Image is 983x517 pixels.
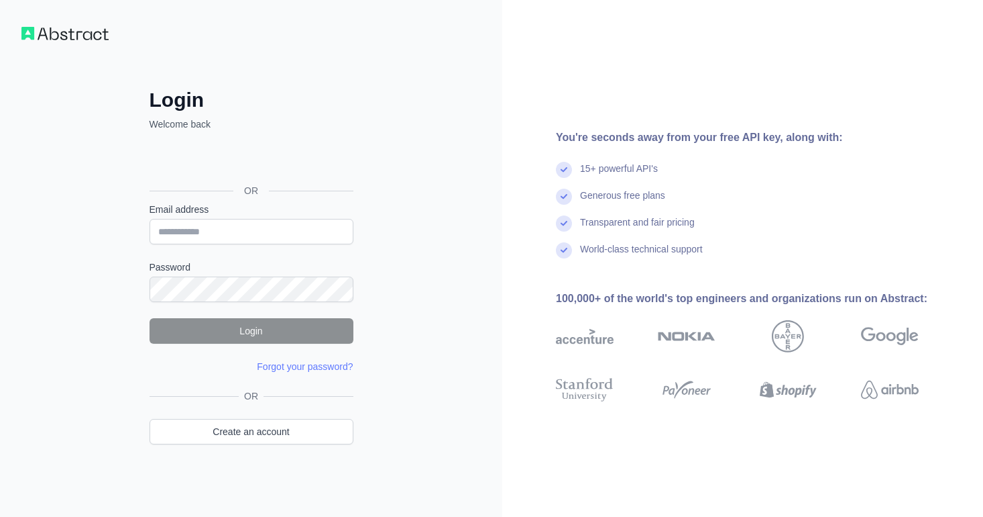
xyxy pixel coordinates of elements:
img: Workflow [21,27,109,40]
div: 100,000+ of the world's top engineers and organizations run on Abstract: [556,291,962,307]
label: Password [150,261,353,274]
p: Welcome back [150,117,353,131]
img: bayer [772,320,804,352]
label: Email address [150,203,353,216]
a: Forgot your password? [257,361,353,372]
div: World-class technical support [580,242,703,269]
div: Transparent and fair pricing [580,216,695,242]
img: check mark [556,242,572,258]
span: OR [239,389,264,403]
img: stanford university [556,375,614,404]
img: airbnb [861,375,919,404]
img: check mark [556,189,572,205]
img: shopify [760,375,817,404]
img: nokia [658,320,715,352]
h2: Login [150,88,353,112]
iframe: Sign in with Google Button [143,146,357,175]
div: Generous free plans [580,189,665,216]
button: Login [150,318,353,344]
img: check mark [556,216,572,232]
img: google [861,320,919,352]
div: You're seconds away from your free API key, along with: [556,130,962,146]
div: 15+ powerful API's [580,162,658,189]
img: accenture [556,320,614,352]
a: Create an account [150,419,353,444]
span: OR [233,184,269,197]
img: payoneer [658,375,715,404]
img: check mark [556,162,572,178]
